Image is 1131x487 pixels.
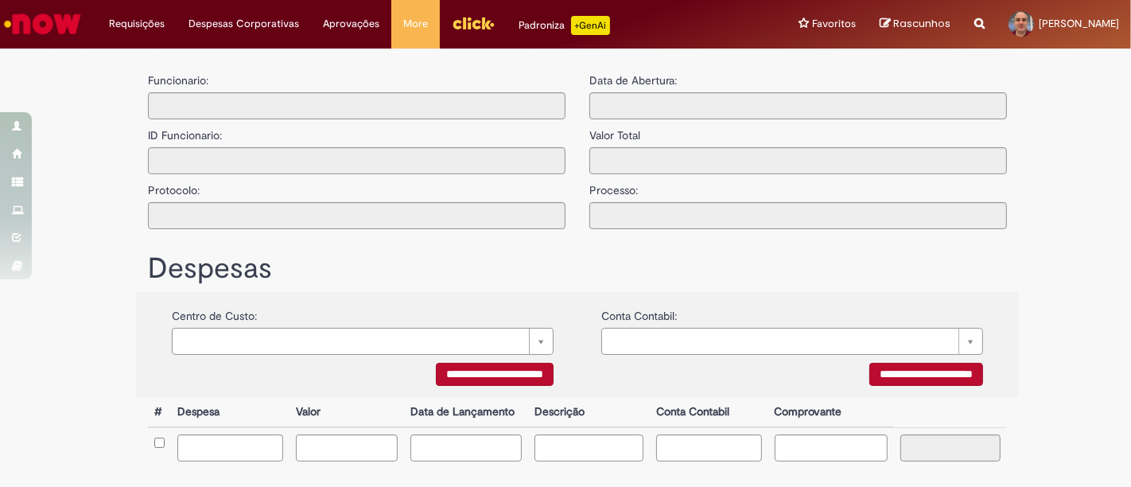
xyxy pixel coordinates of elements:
span: Favoritos [812,16,856,32]
a: Rascunhos [880,17,950,32]
img: ServiceNow [2,8,84,40]
th: Comprovante [768,398,895,427]
label: Data de Abertura: [589,72,677,88]
span: Rascunhos [893,16,950,31]
label: Centro de Custo: [172,300,257,324]
label: Funcionario: [148,72,208,88]
span: Aprovações [323,16,379,32]
h1: Despesas [148,253,1007,285]
th: Descrição [528,398,649,427]
a: Limpar campo {0} [601,328,983,355]
label: Processo: [589,174,638,198]
th: Conta Contabil [650,398,768,427]
label: Conta Contabil: [601,300,677,324]
th: # [148,398,171,427]
th: Data de Lançamento [404,398,529,427]
span: [PERSON_NAME] [1039,17,1119,30]
p: +GenAi [571,16,610,35]
th: Despesa [171,398,290,427]
span: Requisições [109,16,165,32]
span: More [403,16,428,32]
label: Valor Total [589,119,640,143]
img: click_logo_yellow_360x200.png [452,11,495,35]
a: Limpar campo {0} [172,328,554,355]
span: Despesas Corporativas [188,16,299,32]
label: ID Funcionario: [148,119,222,143]
th: Valor [290,398,403,427]
div: Padroniza [519,16,610,35]
label: Protocolo: [148,174,200,198]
